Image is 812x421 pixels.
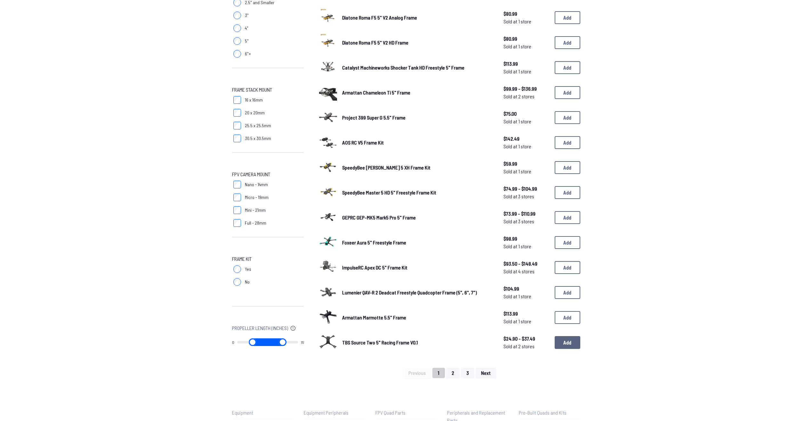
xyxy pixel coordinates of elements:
span: $98.99 [503,235,550,243]
span: AOS RC V5 Frame Kit [342,139,384,145]
input: 3" [233,12,241,19]
a: image [319,133,337,153]
span: Sold at 1 store [503,118,550,125]
span: 4" [245,25,248,31]
input: 5" [233,37,241,45]
span: Project 399 Super G 5.5" Frame [342,114,406,120]
a: image [319,183,337,202]
span: 16 x 16mm [245,97,263,103]
button: 1 [432,368,445,378]
img: image [319,158,337,176]
img: image [319,108,337,126]
a: image [319,33,337,53]
span: $113.99 [503,60,550,68]
button: Add [555,11,580,24]
span: Sold at 1 store [503,43,550,50]
a: image [319,58,337,78]
span: $113.99 [503,310,550,318]
input: Mini - 21mm [233,206,241,214]
span: Sold at 1 store [503,168,550,175]
a: Catalyst Machineworks Shocker Tank HD Freestyle 5" Frame [342,64,493,71]
span: Propeller Length (Inches) [232,324,288,332]
span: $80.99 [503,10,550,18]
span: 3" [245,12,249,19]
a: TBS Source Two 5" Racing Frame V0.1 [342,339,493,346]
span: SpeedyBee Master 5 HD 5" Freestyle Frame Kit [342,189,436,195]
span: $99.99 - $136.99 [503,85,550,93]
span: Armattan Marmotte 5.5" Frame [342,314,406,320]
span: 20 x 20mm [245,110,265,116]
input: 25.5 x 25.5mm [233,122,241,129]
a: Project 399 Super G 5.5" Frame [342,114,493,121]
span: $142.49 [503,135,550,143]
a: image [319,308,337,327]
button: Add [555,236,580,249]
a: Diatone Roma F5 5" V2 Analog Frame [342,14,493,21]
span: GEPRC GEP-MK5 Mark5 Pro 5" Frame [342,214,416,220]
span: $80.99 [503,35,550,43]
span: No [245,279,250,285]
span: Armattan Chameleon Ti 5" Frame [342,89,410,95]
button: Add [555,336,580,349]
span: TBS Source Two 5" Racing Frame V0.1 [342,339,418,345]
img: image [319,8,337,26]
img: image [319,33,337,51]
span: Full - 28mm [245,220,266,226]
button: 2 [446,368,460,378]
a: image [319,233,337,252]
p: Pre-Built Quads and Kits [519,409,580,417]
span: Micro - 19mm [245,194,269,201]
a: Lumenier QAV-R 2 Deadcat Freestyle Quadcopter Frame (5", 6", 7") [342,289,493,296]
span: Foxeer Aura 5" Freestyle Frame [342,239,406,245]
a: SpeedyBee Master 5 HD 5" Freestyle Frame Kit [342,189,493,196]
a: image [319,8,337,28]
button: Add [555,161,580,174]
button: Next [476,368,496,378]
button: Add [555,186,580,199]
button: Add [555,261,580,274]
span: Sold at 2 stores [503,93,550,100]
span: Lumenier QAV-R 2 Deadcat Freestyle Quadcopter Frame (5", 6", 7") [342,289,477,295]
span: $24.90 - $37.49 [503,335,550,343]
a: Armattan Marmotte 5.5" Frame [342,314,493,321]
a: Foxeer Aura 5" Freestyle Frame [342,239,493,246]
p: Equipment Peripherals [304,409,365,417]
span: Sold at 1 store [503,293,550,300]
a: image [319,108,337,128]
img: image [319,183,337,201]
a: ImpulseRC Apex DC 5" Frame Kit [342,264,493,271]
a: image [319,158,337,177]
span: Sold at 1 store [503,318,550,325]
button: Add [555,286,580,299]
input: Yes [233,265,241,273]
span: Diatone Roma F5 5" V2 Analog Frame [342,14,417,21]
input: No [233,278,241,286]
p: Equipment [232,409,293,417]
a: Diatone Roma F5 5" V2 HD Frame [342,39,493,46]
img: image [319,258,337,276]
button: Add [555,86,580,99]
img: image [319,233,337,251]
input: Nano - 14mm [233,181,241,188]
a: SpeedyBee [PERSON_NAME] 5 XH Frame Kit [342,164,493,171]
a: image [319,283,337,302]
input: 30.5 x 30.5mm [233,135,241,142]
span: Nano - 14mm [245,181,268,188]
input: 6"+ [233,50,241,58]
img: image [319,333,337,351]
span: $93.50 - $148.49 [503,260,550,268]
input: 4" [233,24,241,32]
input: Full - 28mm [233,219,241,227]
span: 5" [245,38,249,44]
span: Sold at 2 stores [503,343,550,350]
span: Frame Kit [232,255,252,263]
span: Mini - 21mm [245,207,266,213]
output: 15 [301,340,304,345]
span: Sold at 3 stores [503,218,550,225]
a: image [319,258,337,277]
input: 20 x 20mm [233,109,241,117]
span: $104.99 [503,285,550,293]
img: image [319,58,337,76]
span: Next [481,370,491,376]
button: Add [555,136,580,149]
